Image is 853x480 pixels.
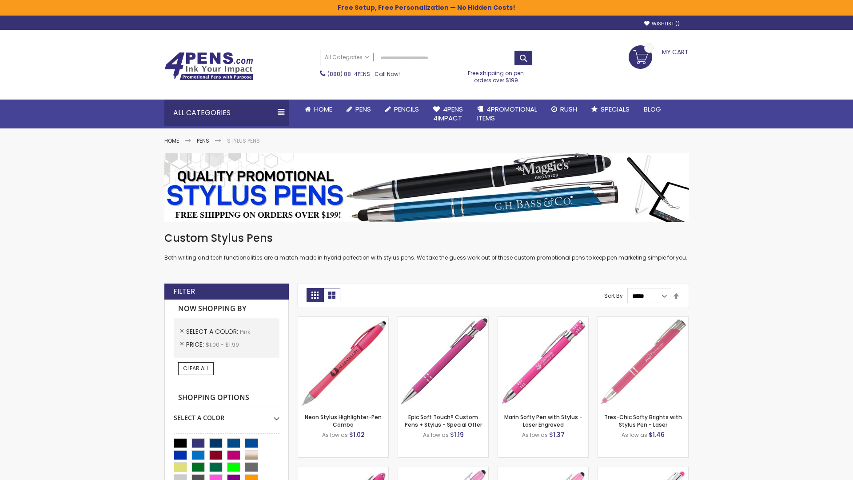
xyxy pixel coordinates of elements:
[598,316,688,324] a: Tres-Chic Softy Brights with Stylus Pen - Laser-Pink
[498,316,588,324] a: Marin Softy Pen with Stylus - Laser Engraved-Pink
[327,70,400,78] span: - Call Now!
[298,100,339,119] a: Home
[305,413,382,428] a: Neon Stylus Highlighter-Pen Combo
[549,430,565,439] span: $1.37
[450,430,464,439] span: $1.19
[433,104,463,123] span: 4Pens 4impact
[164,153,689,222] img: Stylus Pens
[322,431,348,439] span: As low as
[174,388,279,408] strong: Shopping Options
[544,100,584,119] a: Rush
[298,316,388,324] a: Neon Stylus Highlighter-Pen Combo-Pink
[240,328,250,336] span: Pink
[604,413,682,428] a: Tres-Chic Softy Brights with Stylus Pen - Laser
[197,137,209,144] a: Pens
[598,317,688,407] img: Tres-Chic Softy Brights with Stylus Pen - Laser-Pink
[522,431,548,439] span: As low as
[498,317,588,407] img: Marin Softy Pen with Stylus - Laser Engraved-Pink
[398,317,488,407] img: 4P-MS8B-Pink
[423,431,449,439] span: As low as
[307,288,323,302] strong: Grid
[378,100,426,119] a: Pencils
[164,231,689,245] h1: Custom Stylus Pens
[405,413,482,428] a: Epic Soft Touch® Custom Pens + Stylus - Special Offer
[178,362,214,375] a: Clear All
[206,341,239,348] span: $1.00 - $1.99
[325,54,369,61] span: All Categories
[183,364,209,372] span: Clear All
[327,70,370,78] a: (888) 88-4PENS
[477,104,537,123] span: 4PROMOTIONAL ITEMS
[227,137,260,144] strong: Stylus Pens
[601,104,630,114] span: Specials
[186,327,240,336] span: Select A Color
[394,104,419,114] span: Pencils
[504,413,582,428] a: Marin Softy Pen with Stylus - Laser Engraved
[649,430,665,439] span: $1.46
[164,231,689,262] div: Both writing and tech functionalities are a match made in hybrid perfection with stylus pens. We ...
[164,100,289,126] div: All Categories
[644,104,661,114] span: Blog
[498,467,588,474] a: Ellipse Stylus Pen - ColorJet-Pink
[174,300,279,318] strong: Now Shopping by
[320,50,374,65] a: All Categories
[560,104,577,114] span: Rush
[186,340,206,349] span: Price
[339,100,378,119] a: Pens
[584,100,637,119] a: Specials
[314,104,332,114] span: Home
[164,52,253,80] img: 4Pens Custom Pens and Promotional Products
[598,467,688,474] a: Tres-Chic Softy with Stylus Top Pen - ColorJet-Pink
[637,100,668,119] a: Blog
[298,317,388,407] img: Neon Stylus Highlighter-Pen Combo-Pink
[398,467,488,474] a: Ellipse Stylus Pen - LaserMax-Pink
[644,20,680,27] a: Wishlist
[604,292,623,300] label: Sort By
[622,431,647,439] span: As low as
[355,104,371,114] span: Pens
[173,287,195,296] strong: Filter
[459,66,534,84] div: Free shipping on pen orders over $199
[426,100,470,128] a: 4Pens4impact
[174,407,279,422] div: Select A Color
[164,137,179,144] a: Home
[298,467,388,474] a: Ellipse Softy Brights with Stylus Pen - Laser-Pink
[470,100,544,128] a: 4PROMOTIONALITEMS
[349,430,365,439] span: $1.02
[398,316,488,324] a: 4P-MS8B-Pink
